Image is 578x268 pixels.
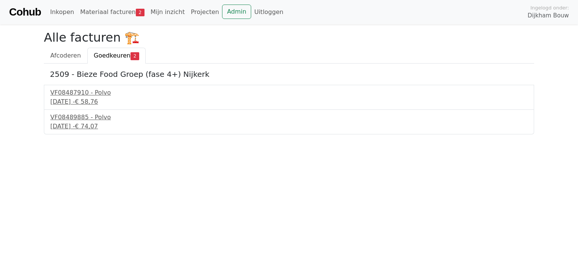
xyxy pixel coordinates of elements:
a: Cohub [9,3,41,21]
a: Inkopen [47,5,77,20]
span: Goedkeuren [94,52,131,59]
a: Goedkeuren2 [87,48,146,64]
span: Dijkham Bouw [528,11,569,20]
a: Projecten [188,5,222,20]
div: VF08489885 - Polvo [50,113,528,122]
div: [DATE] - [50,97,528,106]
h5: 2509 - Bieze Food Groep (fase 4+) Nijkerk [50,70,528,79]
a: VF08489885 - Polvo[DATE] -€ 74,07 [50,113,528,131]
a: Afcoderen [44,48,87,64]
span: 2 [131,52,139,60]
h2: Alle facturen 🏗️ [44,30,534,45]
span: 2 [136,9,144,16]
span: Ingelogd onder: [530,4,569,11]
a: Admin [222,5,251,19]
span: € 58,76 [75,98,98,105]
span: Afcoderen [50,52,81,59]
a: Mijn inzicht [148,5,188,20]
a: Uitloggen [251,5,286,20]
span: € 74,07 [75,123,98,130]
div: [DATE] - [50,122,528,131]
div: VF08487910 - Polvo [50,88,528,97]
a: VF08487910 - Polvo[DATE] -€ 58,76 [50,88,528,106]
a: Materiaal facturen2 [77,5,148,20]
